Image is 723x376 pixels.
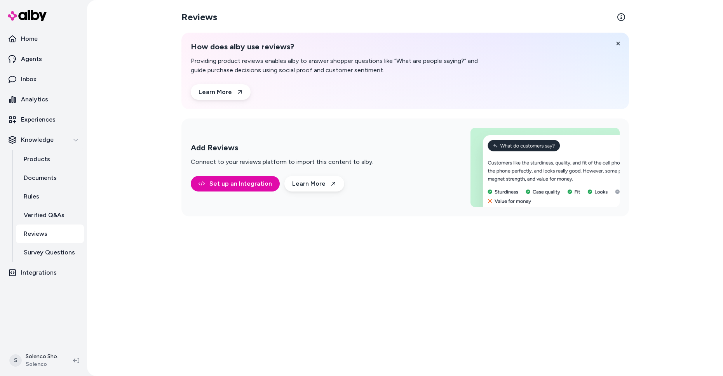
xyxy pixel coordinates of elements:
[9,354,22,367] span: S
[24,229,47,238] p: Reviews
[470,128,620,207] img: Add Reviews
[21,95,48,104] p: Analytics
[24,155,50,164] p: Products
[16,150,84,169] a: Products
[24,192,39,201] p: Rules
[3,131,84,149] button: Knowledge
[26,360,61,368] span: Solenco
[24,211,64,220] p: Verified Q&As
[3,30,84,48] a: Home
[21,54,42,64] p: Agents
[16,243,84,262] a: Survey Questions
[191,143,373,153] h2: Add Reviews
[21,34,38,44] p: Home
[16,206,84,225] a: Verified Q&As
[191,157,373,167] p: Connect to your reviews platform to import this content to alby.
[3,90,84,109] a: Analytics
[191,84,251,100] a: Learn More
[191,56,489,75] p: Providing product reviews enables alby to answer shopper questions like “What are people saying?”...
[191,42,489,52] h2: How does alby use reviews?
[191,176,280,191] a: Set up an Integration
[26,353,61,360] p: Solenco Shopify
[24,248,75,257] p: Survey Questions
[16,225,84,243] a: Reviews
[21,115,56,124] p: Experiences
[181,11,217,23] h2: Reviews
[8,10,47,21] img: alby Logo
[284,176,344,191] a: Learn More
[16,169,84,187] a: Documents
[3,263,84,282] a: Integrations
[21,268,57,277] p: Integrations
[3,110,84,129] a: Experiences
[24,173,57,183] p: Documents
[21,75,37,84] p: Inbox
[16,187,84,206] a: Rules
[21,135,54,144] p: Knowledge
[5,348,67,373] button: SSolenco ShopifySolenco
[3,70,84,89] a: Inbox
[3,50,84,68] a: Agents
